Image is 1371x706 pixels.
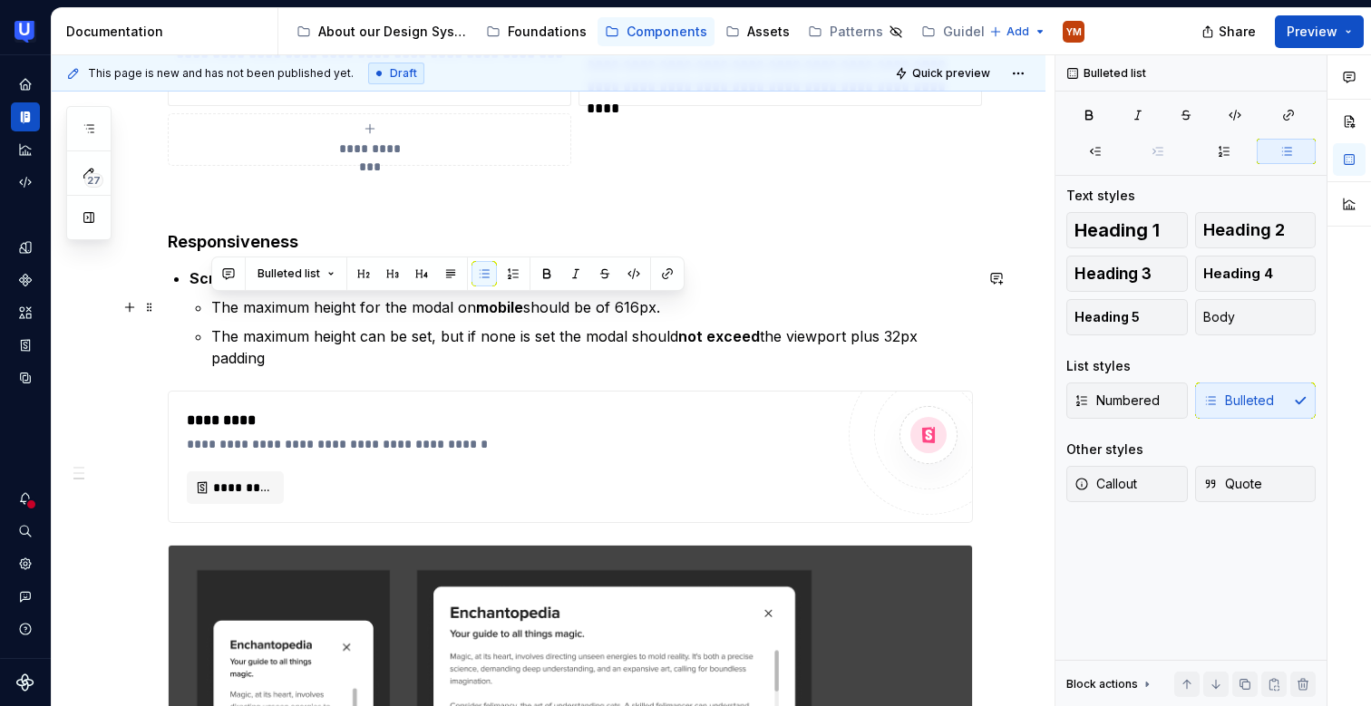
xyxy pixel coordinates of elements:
[1066,466,1188,502] button: Callout
[1006,24,1029,39] span: Add
[1066,440,1143,459] div: Other styles
[1203,308,1235,326] span: Body
[1066,357,1131,375] div: List styles
[801,17,910,46] a: Patterns
[318,23,468,41] div: About our Design System
[1074,221,1160,239] span: Heading 1
[190,269,231,287] strong: Scroll
[11,549,40,578] a: Settings
[1074,392,1160,410] span: Numbered
[1195,466,1317,502] button: Quote
[11,70,40,99] a: Home
[627,23,707,41] div: Components
[984,19,1052,44] button: Add
[11,517,40,546] button: Search ⌘K
[11,168,40,197] a: Code automation
[718,17,797,46] a: Assets
[1195,256,1317,292] button: Heading 4
[1066,672,1154,697] div: Block actions
[1287,23,1337,41] span: Preview
[88,66,354,81] span: This page is new and has not been published yet.
[1203,221,1285,239] span: Heading 2
[943,23,1012,41] div: Guidelines
[390,66,417,81] span: Draft
[11,363,40,392] a: Data sources
[508,23,587,41] div: Foundations
[11,331,40,360] a: Storybook stories
[289,17,475,46] a: About our Design System
[168,232,298,251] strong: Responsiveness
[1195,299,1317,335] button: Body
[11,298,40,327] a: Assets
[912,66,990,81] span: Quick preview
[15,21,36,43] img: 41adf70f-fc1c-4662-8e2d-d2ab9c673b1b.png
[11,582,40,611] button: Contact support
[66,23,270,41] div: Documentation
[11,484,40,513] button: Notifications
[289,14,980,50] div: Page tree
[476,298,523,316] strong: mobile
[747,23,790,41] div: Assets
[1074,308,1140,326] span: Heading 5
[890,61,998,86] button: Quick preview
[1066,187,1135,205] div: Text styles
[1074,475,1137,493] span: Callout
[1195,212,1317,248] button: Heading 2
[1275,15,1364,48] button: Preview
[914,17,1039,46] a: Guidelines
[479,17,594,46] a: Foundations
[1066,24,1082,39] div: YM
[84,173,103,188] span: 27
[11,135,40,164] a: Analytics
[16,673,34,691] svg: Supernova Logo
[11,233,40,262] a: Design tokens
[1066,212,1188,248] button: Heading 1
[1203,475,1262,493] span: Quote
[1203,265,1273,283] span: Heading 4
[830,23,883,41] div: Patterns
[211,325,973,369] p: The maximum height can be set, but if none is set the modal should the viewport plus 32px padding
[211,296,973,318] p: The maximum height for the modal on should be of 616px.
[11,266,40,295] a: Components
[678,327,760,345] strong: not exceed
[1066,382,1188,419] button: Numbered
[1192,15,1268,48] button: Share
[1074,265,1152,283] span: Heading 3
[11,102,40,131] a: Documentation
[598,17,715,46] a: Components
[1066,256,1188,292] button: Heading 3
[1219,23,1256,41] span: Share
[1066,299,1188,335] button: Heading 5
